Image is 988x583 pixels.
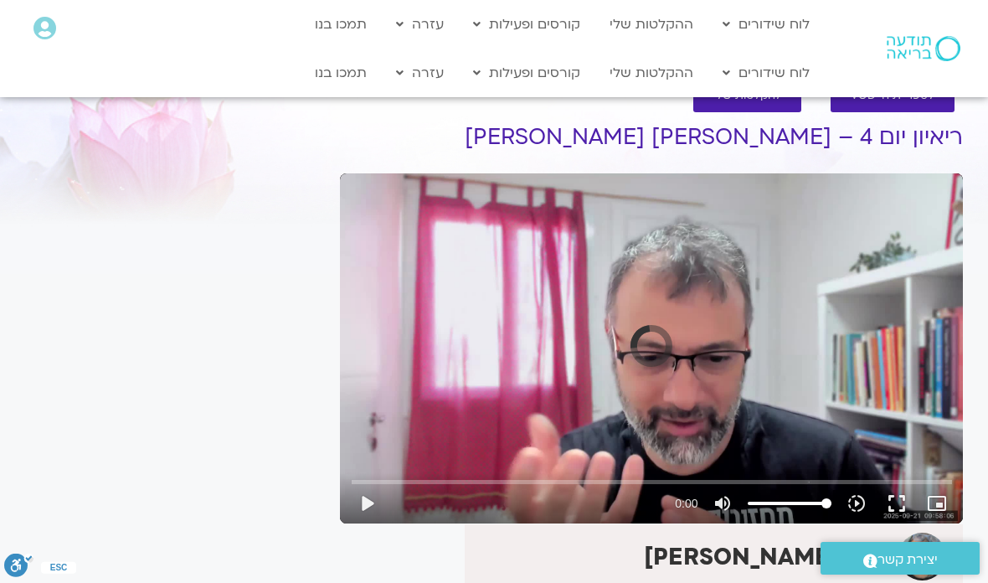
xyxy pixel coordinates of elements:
a: לוח שידורים [714,8,818,40]
a: תמכו בנו [306,57,375,89]
a: לוח שידורים [714,57,818,89]
a: קורסים ופעילות [465,8,589,40]
a: עזרה [388,8,452,40]
strong: ד"ר [PERSON_NAME] [644,541,886,573]
img: תודעה בריאה [887,36,960,61]
a: ההקלטות שלי [601,8,702,40]
a: עזרה [388,57,452,89]
span: להקלטות שלי [713,90,781,102]
span: יצירת קשר [877,549,938,571]
a: ההקלטות שלי [601,57,702,89]
a: תמכו בנו [306,8,375,40]
h1: ריאיון יום 4 – [PERSON_NAME] [PERSON_NAME] [340,125,963,150]
a: יצירת קשר [821,542,980,575]
span: לספריית ה-VOD [851,90,934,102]
a: קורסים ופעילות [465,57,589,89]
